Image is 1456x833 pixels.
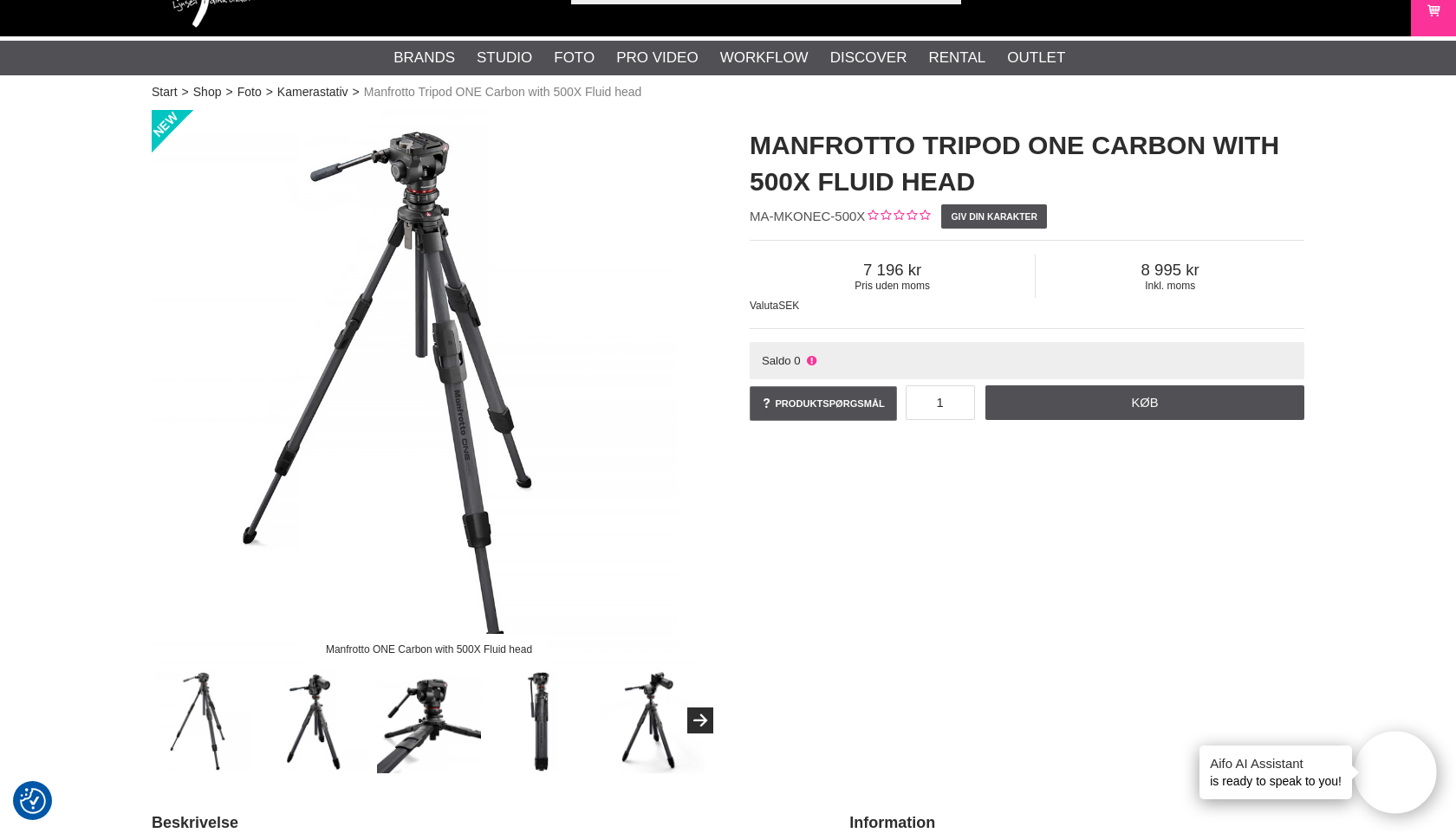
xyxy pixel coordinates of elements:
span: 8 995 [1036,261,1304,280]
span: Inkl. moms [1036,280,1304,292]
img: Revisit consent button [20,788,46,814]
h1: Manfrotto Tripod ONE Carbon with 500X Fluid head [750,127,1304,200]
div: is ready to speak to you! [1199,746,1352,799]
span: Manfrotto Tripod ONE Carbon with 500X Fluid head [364,83,642,101]
h4: Aifo AI Assistant [1210,754,1342,772]
span: > [225,83,232,101]
div: Kundebed&#248;mmelse: 0 [865,208,930,226]
a: Studio [477,47,532,69]
img: Capture stunning photos [377,668,482,773]
a: Shop [193,83,222,101]
a: Outlet [1007,47,1065,69]
a: Brands [393,47,455,69]
span: MA-MKONEC-500X [750,209,865,223]
span: > [353,83,360,101]
div: Manfrotto ONE Carbon with 500X Fluid head [311,634,546,664]
a: Discover [830,47,907,69]
a: Pro Video [616,47,698,69]
img: Manfrotto ONE Carbon with 500X Fluid head [153,668,258,773]
span: 7 196 [750,261,1035,280]
span: > [182,83,189,101]
img: Switch between landscape and portrait [601,668,705,773]
a: Giv din karakter [941,204,1047,229]
img: Portable carbon fibre [489,668,594,773]
a: Foto [554,47,595,69]
span: > [266,83,273,101]
img: Manfrotto ONE Carbon with 500X Fluid head [152,110,706,664]
img: Smooth pan and tilt [265,668,370,773]
span: 0 [794,354,800,367]
span: Saldo [762,354,791,367]
a: Kamerastativ [277,83,348,101]
i: Ikke på lager [805,354,819,367]
a: Produktspørgsmål [750,386,897,421]
a: Start [152,83,178,101]
a: Rental [928,47,985,69]
span: Valuta [750,300,778,312]
span: Pris uden moms [750,280,1035,292]
a: Foto [237,83,262,101]
span: SEK [778,300,799,312]
button: Next [687,707,713,733]
a: Køb [985,385,1304,420]
a: Workflow [720,47,809,69]
button: Samtykkepræferencer [20,785,46,817]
